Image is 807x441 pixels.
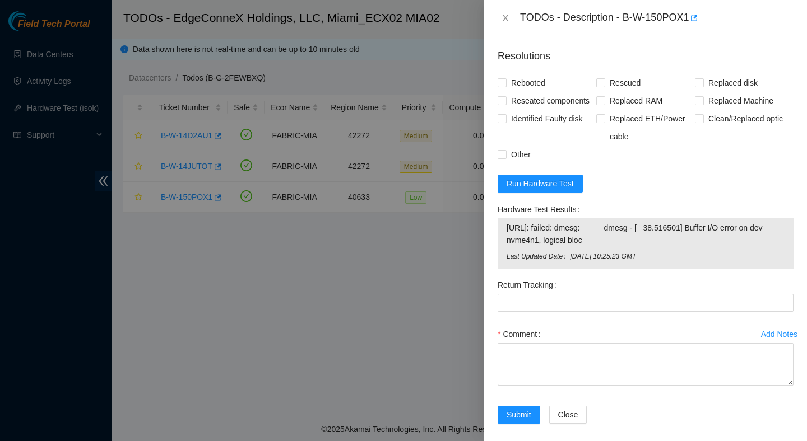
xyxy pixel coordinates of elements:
button: Submit [498,406,540,424]
span: Clean/Replaced optic [704,110,787,128]
label: Hardware Test Results [498,200,584,218]
textarea: Comment [498,343,794,386]
span: Other [507,146,535,163]
span: Rebooted [507,74,550,92]
button: Run Hardware Test [498,175,583,193]
label: Comment [498,325,545,343]
span: close [501,13,510,22]
button: Close [549,406,587,424]
label: Return Tracking [498,276,561,294]
button: Close [498,13,513,24]
span: Run Hardware Test [507,177,574,190]
span: [URL]: failed: dmesg: dmesg - [ 38.516501] Buffer I/O error on dev nvme4n1, logical bloc [507,222,785,246]
div: Add Notes [761,330,797,338]
span: Replaced Machine [704,92,778,110]
button: Add Notes [760,325,798,343]
p: Resolutions [498,40,794,64]
span: Last Updated Date [507,251,570,262]
span: Reseated components [507,92,594,110]
div: TODOs - Description - B-W-150POX1 [520,9,794,27]
span: Replaced RAM [605,92,667,110]
span: Submit [507,409,531,421]
span: Identified Faulty disk [507,110,587,128]
span: [DATE] 10:25:23 GMT [570,251,785,262]
span: Rescued [605,74,645,92]
span: Close [558,409,578,421]
input: Return Tracking [498,294,794,312]
span: Replaced ETH/Power cable [605,110,695,146]
span: Replaced disk [704,74,762,92]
